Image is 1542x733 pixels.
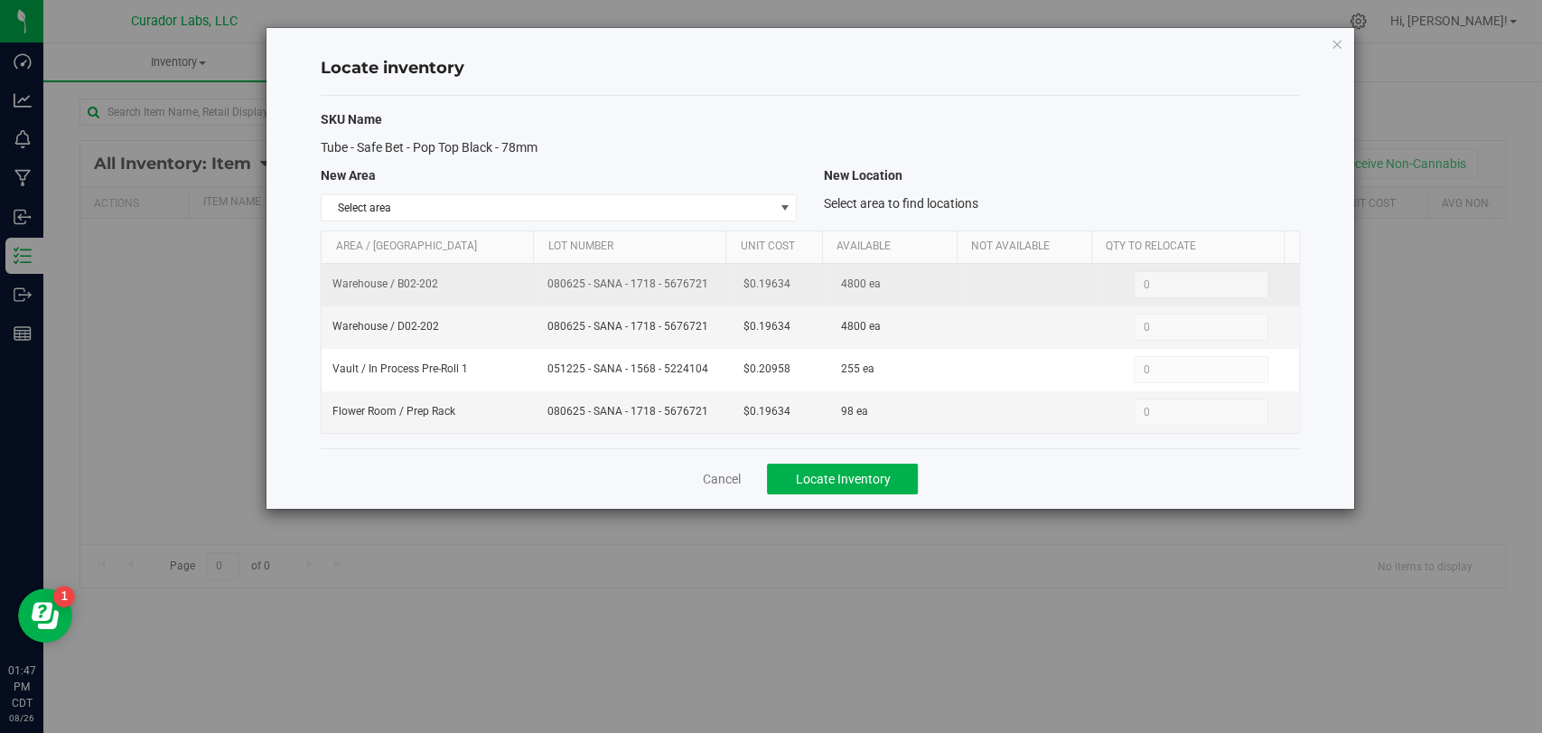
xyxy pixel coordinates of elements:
span: 98 ea [841,403,868,420]
span: 080625 - SANA - 1718 - 5676721 [547,318,721,335]
span: 051225 - SANA - 1568 - 5224104 [547,361,721,378]
span: 255 ea [841,361,874,378]
span: Vault / In Process Pre-Roll 1 [332,361,468,378]
a: Not Available [971,240,1084,254]
span: Warehouse / B02-202 [332,276,438,293]
span: $0.19634 [743,403,790,420]
a: Unit Cost [741,240,816,254]
span: Tube - Safe Bet - Pop Top Black - 78mm [321,140,537,155]
span: $0.19634 [743,276,790,293]
span: Flower Room / Prep Rack [332,403,455,420]
span: Warehouse / D02-202 [332,318,439,335]
button: Locate Inventory [767,464,918,494]
span: Select area to find locations [824,196,978,211]
span: $0.19634 [743,318,790,335]
span: New Location [824,168,902,183]
span: Locate Inventory [795,472,890,486]
span: New Area [321,168,376,183]
a: Cancel [702,470,740,488]
span: Select area [322,195,773,221]
span: 4800 ea [841,318,881,335]
span: 080625 - SANA - 1718 - 5676721 [547,276,721,293]
a: Available [836,240,949,254]
a: Qty to Relocate [1106,240,1276,254]
a: Lot Number [548,240,719,254]
span: select [773,195,796,221]
a: Area / [GEOGRAPHIC_DATA] [336,240,528,254]
span: $0.20958 [743,361,790,378]
h4: Locate inventory [321,57,1299,80]
iframe: Resource center [18,588,72,643]
span: SKU Name [321,112,382,127]
span: 080625 - SANA - 1718 - 5676721 [547,403,721,420]
iframe: Resource center unread badge [53,586,75,607]
span: 4800 ea [841,276,881,293]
